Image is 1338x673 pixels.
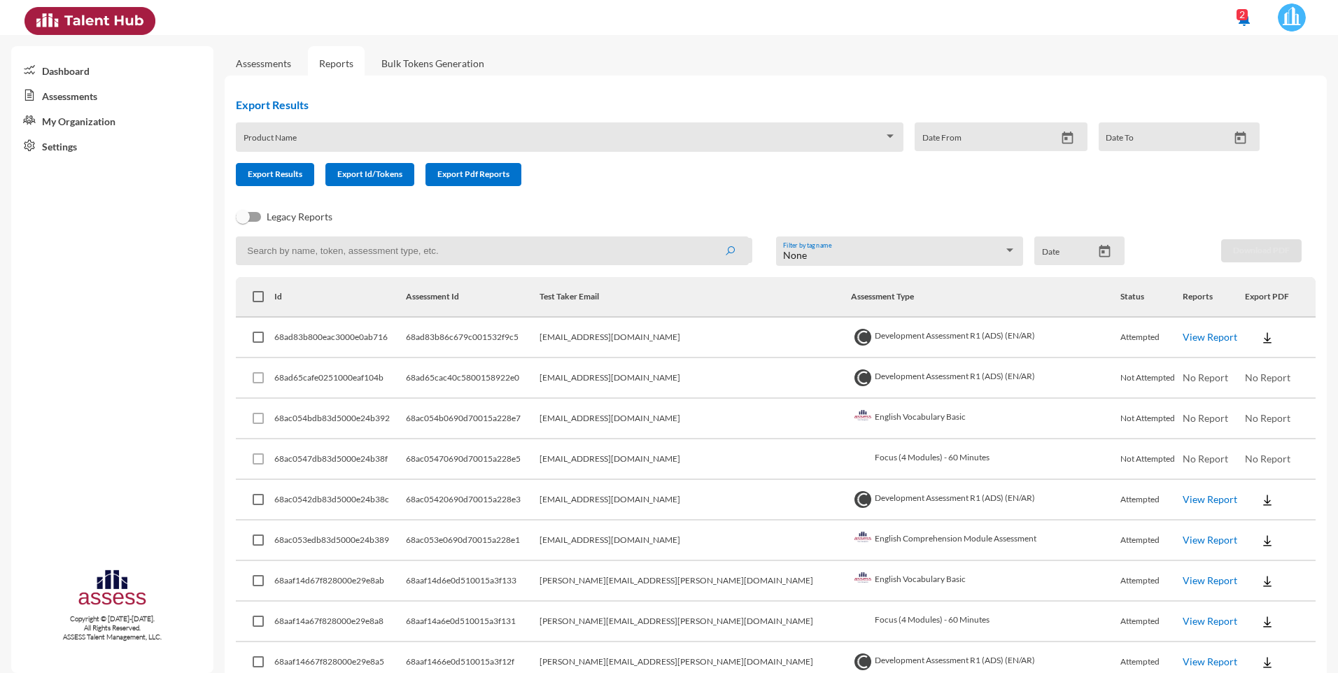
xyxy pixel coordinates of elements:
td: 68ac05420690d70015a228e3 [406,480,540,520]
mat-icon: notifications [1236,10,1253,27]
td: Focus (4 Modules) - 60 Minutes [851,439,1121,480]
button: Download PDF [1221,239,1302,262]
a: My Organization [11,108,213,133]
td: 68ac053e0690d70015a228e1 [406,520,540,561]
td: [EMAIL_ADDRESS][DOMAIN_NAME] [540,318,851,358]
button: Open calendar [1092,244,1117,259]
span: Legacy Reports [267,208,332,225]
td: [EMAIL_ADDRESS][DOMAIN_NAME] [540,399,851,439]
h2: Export Results [236,98,1271,111]
td: Not Attempted [1120,358,1183,399]
button: Open calendar [1228,131,1253,146]
td: English Vocabulary Basic [851,399,1121,439]
td: 68aaf14a6e0d510015a3f131 [406,602,540,642]
td: 68ad83b800eac3000e0ab716 [274,318,406,358]
span: No Report [1245,453,1290,465]
a: View Report [1183,493,1237,505]
span: No Report [1183,371,1228,383]
span: Export Pdf Reports [437,169,509,179]
a: Settings [11,133,213,158]
a: Reports [308,46,365,80]
td: 68aaf14a67f828000e29e8a8 [274,602,406,642]
td: 68ac05470690d70015a228e5 [406,439,540,480]
th: Assessment Id [406,277,540,318]
th: Assessment Type [851,277,1121,318]
a: View Report [1183,331,1237,343]
td: [PERSON_NAME][EMAIL_ADDRESS][PERSON_NAME][DOMAIN_NAME] [540,602,851,642]
td: 68ac053edb83d5000e24b389 [274,520,406,561]
td: Development Assessment R1 (ADS) (EN/AR) [851,318,1121,358]
td: Focus (4 Modules) - 60 Minutes [851,602,1121,642]
a: Bulk Tokens Generation [370,46,495,80]
td: English Vocabulary Basic [851,561,1121,602]
th: Id [274,277,406,318]
div: 2 [1237,9,1248,20]
span: Download PDF [1233,245,1290,255]
p: Copyright © [DATE]-[DATE]. All Rights Reserved. ASSESS Talent Management, LLC. [11,614,213,642]
td: 68ac054b0690d70015a228e7 [406,399,540,439]
td: 68aaf14d6e0d510015a3f133 [406,561,540,602]
td: Attempted [1120,318,1183,358]
td: Development Assessment R1 (ADS) (EN/AR) [851,480,1121,520]
span: No Report [1183,412,1228,424]
td: [EMAIL_ADDRESS][DOMAIN_NAME] [540,480,851,520]
td: 68ad65cac40c5800158922e0 [406,358,540,399]
button: Export Id/Tokens [325,163,414,186]
td: 68aaf14d67f828000e29e8ab [274,561,406,602]
td: [PERSON_NAME][EMAIL_ADDRESS][PERSON_NAME][DOMAIN_NAME] [540,561,851,602]
span: No Report [1183,453,1228,465]
span: No Report [1245,371,1290,383]
td: 68ad65cafe0251000eaf104b [274,358,406,399]
td: Attempted [1120,602,1183,642]
button: Open calendar [1055,131,1080,146]
td: 68ad83b86c679c001532f9c5 [406,318,540,358]
td: Attempted [1120,520,1183,561]
span: Export Id/Tokens [337,169,402,179]
a: View Report [1183,534,1237,546]
button: Export Pdf Reports [425,163,521,186]
a: View Report [1183,656,1237,667]
input: Search by name, token, assessment type, etc. [236,236,749,265]
td: [EMAIL_ADDRESS][DOMAIN_NAME] [540,520,851,561]
button: Export Results [236,163,314,186]
span: No Report [1245,412,1290,424]
a: View Report [1183,574,1237,586]
th: Reports [1183,277,1245,318]
td: Not Attempted [1120,399,1183,439]
td: [EMAIL_ADDRESS][DOMAIN_NAME] [540,439,851,480]
a: Assessments [11,83,213,108]
td: 68ac0542db83d5000e24b38c [274,480,406,520]
td: Attempted [1120,480,1183,520]
th: Test Taker Email [540,277,851,318]
td: Not Attempted [1120,439,1183,480]
td: Attempted [1120,561,1183,602]
span: Export Results [248,169,302,179]
a: Dashboard [11,57,213,83]
td: 68ac054bdb83d5000e24b392 [274,399,406,439]
td: 68ac0547db83d5000e24b38f [274,439,406,480]
td: Development Assessment R1 (ADS) (EN/AR) [851,358,1121,399]
th: Status [1120,277,1183,318]
td: [EMAIL_ADDRESS][DOMAIN_NAME] [540,358,851,399]
img: assesscompany-logo.png [77,567,148,611]
th: Export PDF [1245,277,1316,318]
td: English Comprehension Module Assessment [851,520,1121,561]
a: View Report [1183,615,1237,627]
span: None [783,249,807,261]
a: Assessments [236,57,291,69]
